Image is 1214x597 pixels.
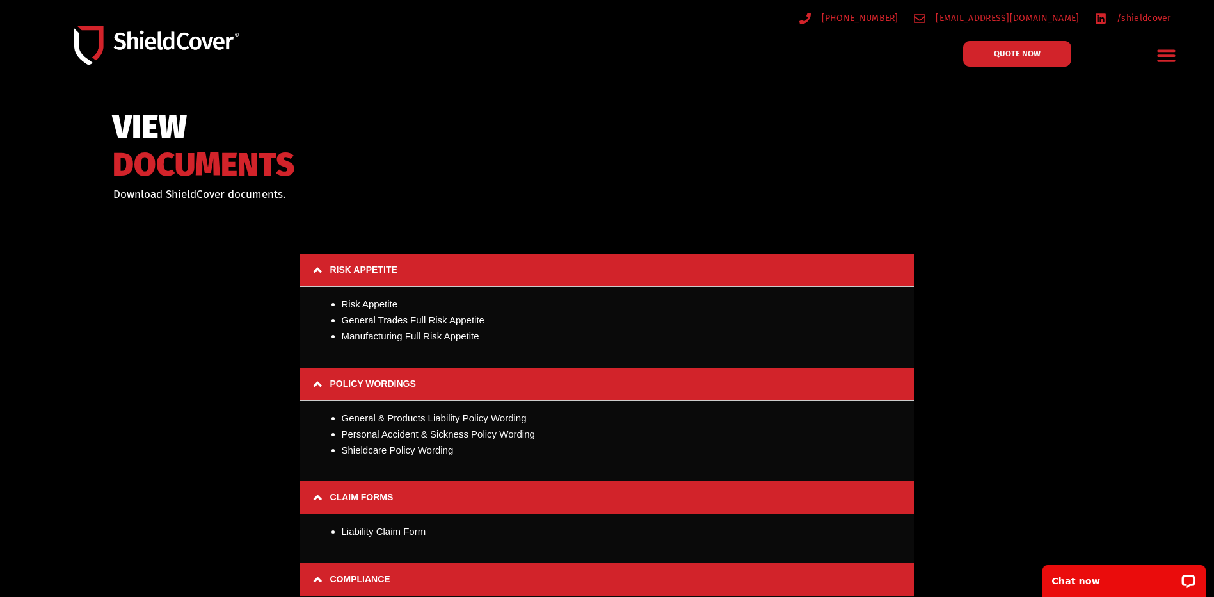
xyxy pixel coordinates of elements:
a: Shieldcare Policy Wording [342,445,454,455]
a: Liability Claim Form [342,526,426,537]
a: General & Products Liability Policy Wording [342,413,527,423]
span: VIEW [113,114,294,140]
a: CLAIM FORMS [300,481,914,514]
a: /shieldcover [1095,10,1171,26]
a: COMPLIANCE [300,563,914,596]
span: /shieldcover [1114,10,1171,26]
a: QUOTE NOW [963,41,1071,67]
a: General Trades Full Risk Appetite [342,315,484,325]
a: [EMAIL_ADDRESS][DOMAIN_NAME] [914,10,1080,26]
a: POLICY WORDINGS [300,368,914,401]
a: RISK APPETITE [300,254,914,287]
div: Menu Toggle [1151,40,1181,70]
a: Risk Appetite [342,298,398,309]
a: Personal Accident & Sickness Policy Wording [342,429,535,439]
span: [PHONE_NUMBER] [819,10,899,26]
span: QUOTE NOW [994,49,1041,58]
img: Shield-Cover-Underwriting-Australia-logo-full [74,26,239,66]
a: Manufacturing Full Risk Appetite [342,331,479,341]
span: [EMAIL_ADDRESS][DOMAIN_NAME] [932,10,1079,26]
p: Download ShieldCover documents. [113,186,591,203]
iframe: LiveChat chat widget [1034,557,1214,597]
a: [PHONE_NUMBER] [799,10,899,26]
